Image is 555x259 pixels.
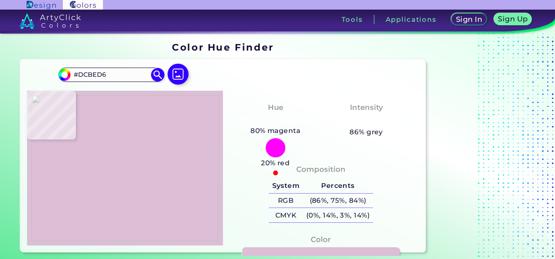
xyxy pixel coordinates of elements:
h5: (0%, 14%, 3%, 14%) [303,208,373,222]
img: logo_artyclick_colors_white.svg [20,13,81,29]
iframe: Advertisement [429,39,538,256]
input: type color.. [71,69,152,81]
h5: CMYK [269,208,303,222]
a: Sign In [451,13,487,26]
h4: Hue [268,101,283,114]
h5: Sign Up [498,15,528,23]
h3: Pale [354,115,379,125]
h1: Color Hue Finder [172,41,274,54]
h5: System [269,179,303,193]
h4: Color [311,233,331,246]
h5: 86% grey [349,126,383,138]
h5: (86%, 75%, 84%) [303,194,373,208]
h5: 80% magenta [247,125,304,136]
h4: Composition [296,163,346,176]
h3: Applications [386,16,437,23]
h3: Tools [342,16,363,23]
h5: Sign In [456,16,482,23]
img: 2af90791-2575-4015-ae61-b2eeaef80acc [31,95,219,242]
img: ArtyClick Design logo [27,1,56,9]
img: icon search [151,68,164,81]
a: Sign Up [493,13,532,26]
h3: Reddish Magenta [235,115,315,125]
h4: Intensity [350,101,383,114]
h5: Percents [303,179,373,193]
img: icon picture [168,64,188,85]
h5: RGB [269,194,303,208]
